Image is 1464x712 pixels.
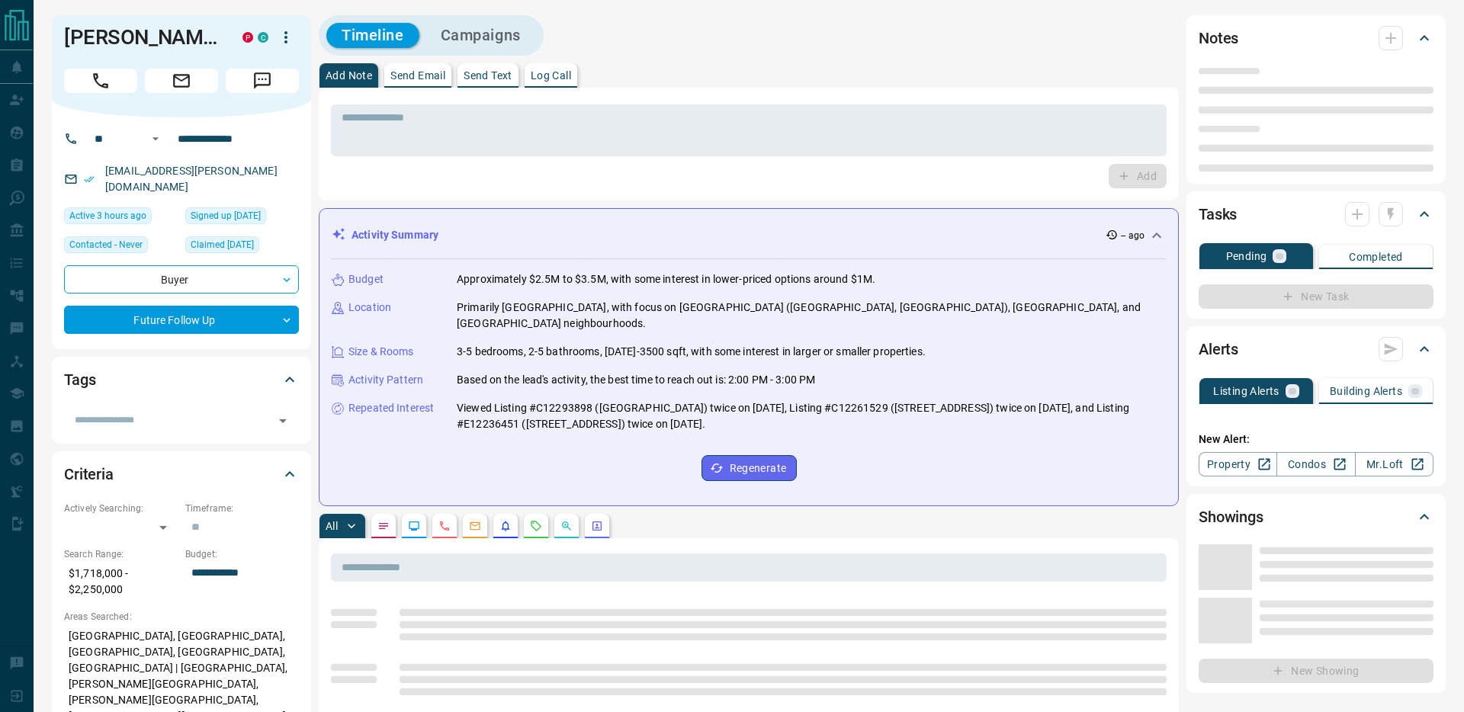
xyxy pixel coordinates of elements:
[1213,386,1279,396] p: Listing Alerts
[377,520,390,532] svg: Notes
[185,207,299,229] div: Wed Jan 02 2019
[457,271,875,287] p: Approximately $2.5M to $3.5M, with some interest in lower-priced options around $1M.
[1355,452,1433,476] a: Mr.Loft
[64,367,95,392] h2: Tags
[425,23,536,48] button: Campaigns
[1199,337,1238,361] h2: Alerts
[64,456,299,492] div: Criteria
[457,344,926,360] p: 3-5 bedrooms, 2-5 bathrooms, [DATE]-3500 sqft, with some interest in larger or smaller properties.
[348,344,414,360] p: Size & Rooms
[1199,331,1433,367] div: Alerts
[226,69,299,93] span: Message
[348,300,391,316] p: Location
[64,361,299,398] div: Tags
[64,306,299,334] div: Future Follow Up
[1199,505,1263,529] h2: Showings
[457,400,1166,432] p: Viewed Listing #C12293898 ([GEOGRAPHIC_DATA]) twice on [DATE], Listing #C12261529 ([STREET_ADDRES...
[64,502,178,515] p: Actively Searching:
[348,271,384,287] p: Budget
[352,227,438,243] p: Activity Summary
[1121,229,1145,242] p: -- ago
[326,521,338,531] p: All
[64,265,299,293] div: Buyer
[1199,499,1433,535] div: Showings
[64,547,178,561] p: Search Range:
[1199,20,1433,56] div: Notes
[591,520,603,532] svg: Agent Actions
[272,410,294,431] button: Open
[1199,452,1277,476] a: Property
[326,70,372,81] p: Add Note
[64,462,114,486] h2: Criteria
[1349,252,1403,262] p: Completed
[64,25,220,50] h1: [PERSON_NAME]
[145,69,218,93] span: Email
[1276,452,1355,476] a: Condos
[408,520,420,532] svg: Lead Browsing Activity
[530,520,542,532] svg: Requests
[185,547,299,561] p: Budget:
[185,502,299,515] p: Timeframe:
[560,520,573,532] svg: Opportunities
[1199,431,1433,447] p: New Alert:
[390,70,445,81] p: Send Email
[326,23,419,48] button: Timeline
[332,221,1166,249] div: Activity Summary-- ago
[457,300,1166,332] p: Primarily [GEOGRAPHIC_DATA], with focus on [GEOGRAPHIC_DATA] ([GEOGRAPHIC_DATA], [GEOGRAPHIC_DATA...
[531,70,571,81] p: Log Call
[64,69,137,93] span: Call
[499,520,512,532] svg: Listing Alerts
[191,237,254,252] span: Claimed [DATE]
[1199,202,1237,226] h2: Tasks
[1330,386,1402,396] p: Building Alerts
[242,32,253,43] div: property.ca
[64,610,299,624] p: Areas Searched:
[469,520,481,532] svg: Emails
[69,208,146,223] span: Active 3 hours ago
[84,174,95,184] svg: Email Verified
[348,372,423,388] p: Activity Pattern
[146,130,165,148] button: Open
[457,372,815,388] p: Based on the lead's activity, the best time to reach out is: 2:00 PM - 3:00 PM
[105,165,278,193] a: [EMAIL_ADDRESS][PERSON_NAME][DOMAIN_NAME]
[701,455,797,481] button: Regenerate
[258,32,268,43] div: condos.ca
[191,208,261,223] span: Signed up [DATE]
[64,561,178,602] p: $1,718,000 - $2,250,000
[69,237,143,252] span: Contacted - Never
[64,207,178,229] div: Mon Sep 15 2025
[1226,251,1267,261] p: Pending
[464,70,512,81] p: Send Text
[438,520,451,532] svg: Calls
[348,400,434,416] p: Repeated Interest
[1199,196,1433,233] div: Tasks
[1199,26,1238,50] h2: Notes
[185,236,299,258] div: Thu May 01 2025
